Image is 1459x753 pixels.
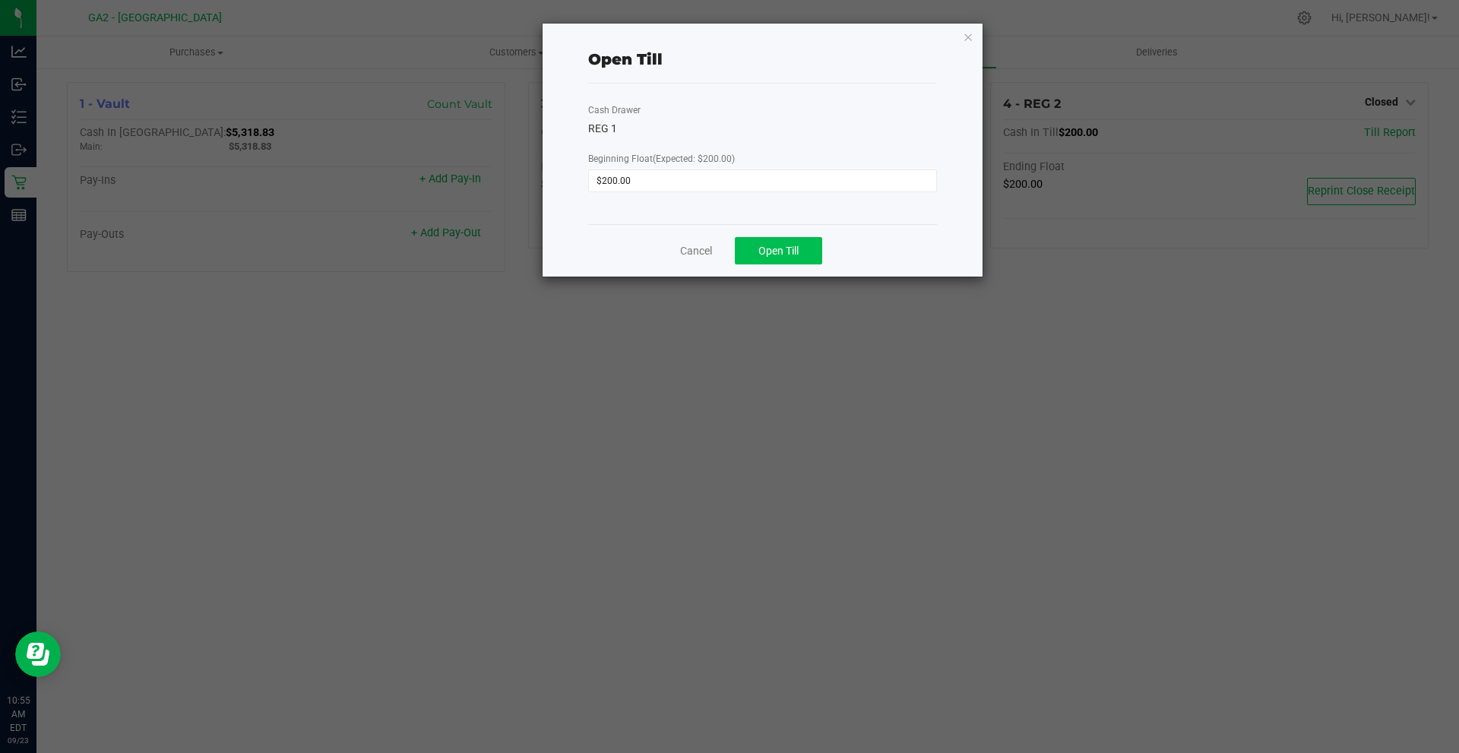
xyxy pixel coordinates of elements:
div: REG 1 [588,121,937,137]
span: Beginning Float [588,153,735,164]
div: Open Till [588,48,663,71]
a: Cancel [680,243,712,259]
label: Cash Drawer [588,103,641,117]
button: Open Till [735,237,822,264]
span: (Expected: $200.00) [653,153,735,164]
iframe: Resource center [15,631,61,677]
span: Open Till [758,245,799,257]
